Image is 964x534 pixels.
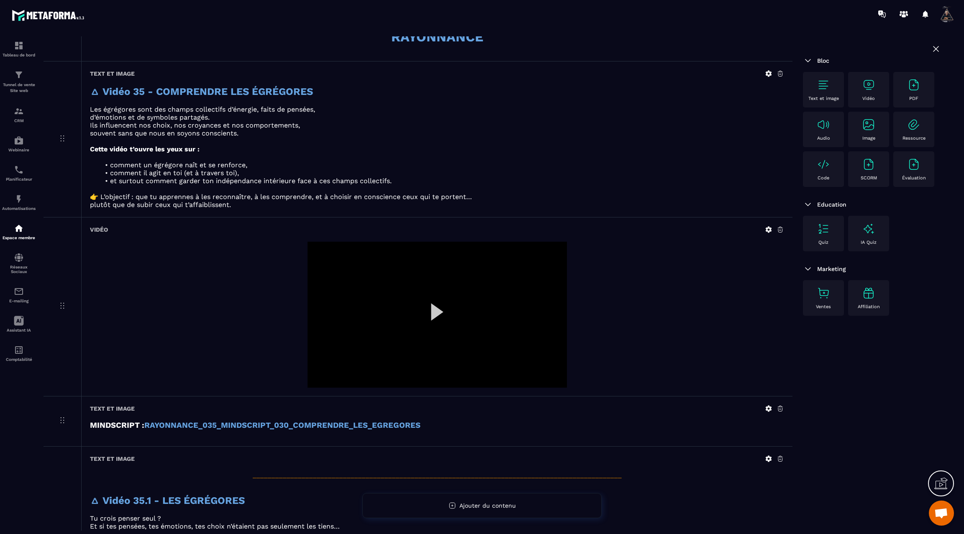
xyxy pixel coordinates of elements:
a: accountantaccountantComptabilité [2,339,36,368]
img: text-image no-wra [862,158,875,171]
a: schedulerschedulerPlanificateur [2,158,36,188]
img: arrow-down [803,199,813,210]
img: text-image no-wra [862,118,875,131]
p: Tableau de bord [2,53,36,57]
p: Ventes [816,304,831,309]
p: PDF [909,96,918,101]
p: Ressource [902,135,926,141]
p: E-mailing [2,299,36,303]
p: Assistant IA [2,328,36,332]
img: email [14,286,24,296]
h6: Vidéo [90,226,108,233]
img: arrow-down [803,56,813,66]
span: Ajouter du contenu [459,502,516,509]
img: text-image no-wra [907,118,920,131]
p: Quiz [818,240,828,245]
span: Ils influencent nos choix, nos croyances et nos comportements, [90,121,300,129]
p: Affiliation [858,304,880,309]
img: accountant [14,345,24,355]
img: logo [12,8,87,23]
span: Et si tes pensées, tes émotions, tes choix n’étaient pas seulement les tiens… [90,522,340,530]
p: Image [862,135,875,141]
span: Les égrégores sont des champs collectifs d’énergie, faits de pensées, [90,105,315,113]
p: Vidéo [862,96,875,101]
p: CRM [2,118,36,123]
a: Assistant IA [2,309,36,339]
a: automationsautomationsEspace membre [2,217,36,246]
span: souvent sans que nous en soyons conscients. [90,129,238,137]
a: formationformationTunnel de vente Site web [2,64,36,100]
span: et surtout comment garder ton indépendance intérieure face à ces champs collectifs. [110,177,392,185]
img: automations [14,194,24,204]
img: social-network [14,253,24,263]
span: comment il agit en toi (et à travers toi), [110,169,239,177]
img: scheduler [14,165,24,175]
a: automationsautomationsWebinaire [2,129,36,158]
span: d’émotions et de symboles partagés. [90,113,210,121]
strong: 🜂 Vidéo 35.1 - LES ÉGRÉGORES [90,495,245,506]
img: arrow-down [803,264,813,274]
p: Réseaux Sociaux [2,265,36,274]
a: social-networksocial-networkRéseaux Sociaux [2,246,36,280]
span: Education [817,201,846,208]
img: formation [14,70,24,80]
a: RAYONNANCE_035_MINDSCRIPT_030_COMPRENDRE_LES_EGREGORES [144,421,420,430]
strong: 🜂 Vidéo 35 - COMPRENDRE LES ÉGRÉGORES [90,86,313,97]
strong: Cette vidéo t’ouvre les yeux sur : [90,145,200,153]
img: text-image no-wra [817,78,830,92]
p: Tunnel de vente Site web [2,82,36,94]
img: text-image no-wra [907,78,920,92]
img: text-image no-wra [817,286,830,300]
img: formation [14,106,24,116]
p: Webinaire [2,148,36,152]
p: Espace membre [2,235,36,240]
h6: Text et image [90,455,135,462]
a: automationsautomationsAutomatisations [2,188,36,217]
p: Code [818,175,829,181]
p: Automatisations [2,206,36,211]
img: text-image [862,286,875,300]
span: 👉 L’objectif : que tu apprennes à les reconnaître, à les comprendre, et à choisir en conscience c... [90,193,472,201]
a: formationformationCRM [2,100,36,129]
h6: Text et image [90,70,135,77]
strong: RAYONNANCE [391,29,483,45]
p: Text et image [808,96,839,101]
a: formationformationTableau de bord [2,34,36,64]
img: text-image no-wra [907,158,920,171]
span: comment un égrégore naît et se renforce, [110,161,247,169]
img: formation [14,41,24,51]
img: text-image no-wra [817,118,830,131]
img: text-image no-wra [817,222,830,235]
span: plutôt que de subir ceux qui t’affaiblissent. [90,201,231,209]
p: SCORM [861,175,877,181]
p: IA Quiz [861,240,877,245]
img: automations [14,135,24,146]
h6: Text et image [90,405,135,412]
div: Ouvrir le chat [929,501,954,526]
img: automations [14,223,24,233]
strong: MINDSCRIPT : [90,421,144,430]
span: Marketing [817,266,846,272]
span: Tu crois penser seul ? [90,514,161,522]
p: Comptabilité [2,357,36,362]
img: text-image no-wra [817,158,830,171]
p: Évaluation [902,175,926,181]
p: Audio [817,135,830,141]
img: text-image no-wra [862,78,875,92]
p: Planificateur [2,177,36,181]
span: __________________________________________________________________________________________________ [253,471,622,479]
span: Bloc [817,57,829,64]
img: text-image [862,222,875,235]
a: emailemailE-mailing [2,280,36,309]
